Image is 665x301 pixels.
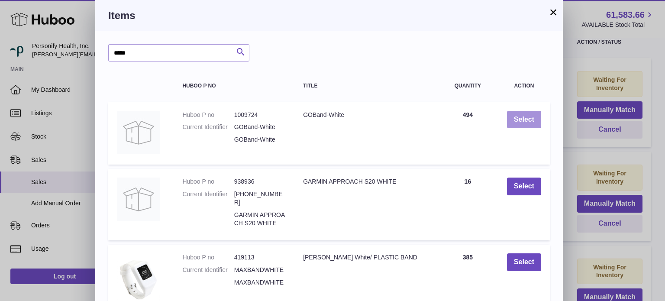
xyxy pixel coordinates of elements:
div: GOBand-White [303,111,429,119]
dt: Huboo P no [182,178,234,186]
dt: Current Identifier [182,123,234,131]
th: Title [294,74,437,97]
td: 494 [437,102,498,165]
img: GARMIN APPROACH S20 WHITE [117,178,160,221]
dd: GOBand-White [234,123,286,131]
th: Action [498,74,550,97]
dd: 938936 [234,178,286,186]
dd: GOBand-White [234,136,286,144]
div: [PERSON_NAME] White/ PLASTIC BAND [303,253,429,262]
td: 16 [437,169,498,240]
dt: Huboo P no [182,253,234,262]
dt: Current Identifier [182,190,234,207]
button: × [548,7,558,17]
button: Select [507,178,541,195]
th: Quantity [437,74,498,97]
dt: Current Identifier [182,266,234,274]
div: GARMIN APPROACH S20 WHITE [303,178,429,186]
dd: MAXBANDWHITE [234,278,286,287]
h3: Items [108,9,550,23]
dd: [PHONE_NUMBER] [234,190,286,207]
dd: 419113 [234,253,286,262]
dd: GARMIN APPROACH S20 WHITE [234,211,286,227]
button: Select [507,253,541,271]
th: Huboo P no [174,74,294,97]
dd: 1009724 [234,111,286,119]
img: GOBand-White [117,111,160,154]
button: Select [507,111,541,129]
dd: MAXBANDWHITE [234,266,286,274]
dt: Huboo P no [182,111,234,119]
